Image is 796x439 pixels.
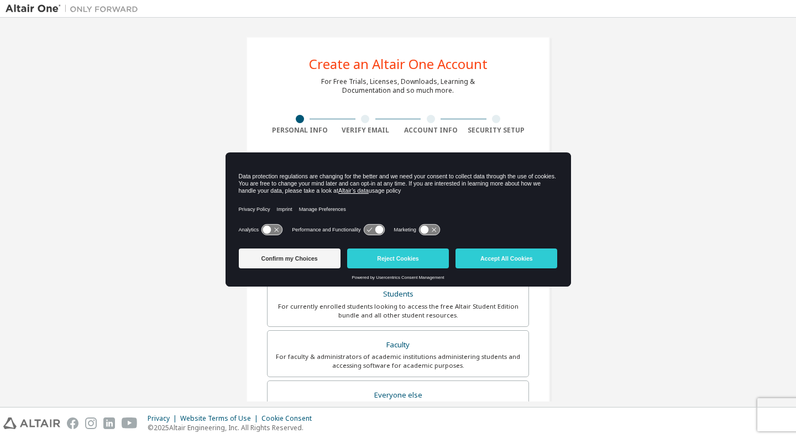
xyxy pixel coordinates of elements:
[274,388,522,403] div: Everyone else
[3,417,60,429] img: altair_logo.svg
[464,126,530,135] div: Security Setup
[122,417,138,429] img: youtube.svg
[85,417,97,429] img: instagram.svg
[274,287,522,302] div: Students
[180,414,261,423] div: Website Terms of Use
[67,417,78,429] img: facebook.svg
[148,414,180,423] div: Privacy
[274,337,522,353] div: Faculty
[333,126,399,135] div: Verify Email
[321,77,475,95] div: For Free Trials, Licenses, Downloads, Learning & Documentation and so much more.
[274,302,522,320] div: For currently enrolled students looking to access the free Altair Student Edition bundle and all ...
[267,126,333,135] div: Personal Info
[309,57,488,71] div: Create an Altair One Account
[148,423,318,432] p: © 2025 Altair Engineering, Inc. All Rights Reserved.
[261,414,318,423] div: Cookie Consent
[274,352,522,370] div: For faculty & administrators of academic institutions administering students and accessing softwa...
[398,126,464,135] div: Account Info
[103,417,115,429] img: linkedin.svg
[6,3,144,14] img: Altair One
